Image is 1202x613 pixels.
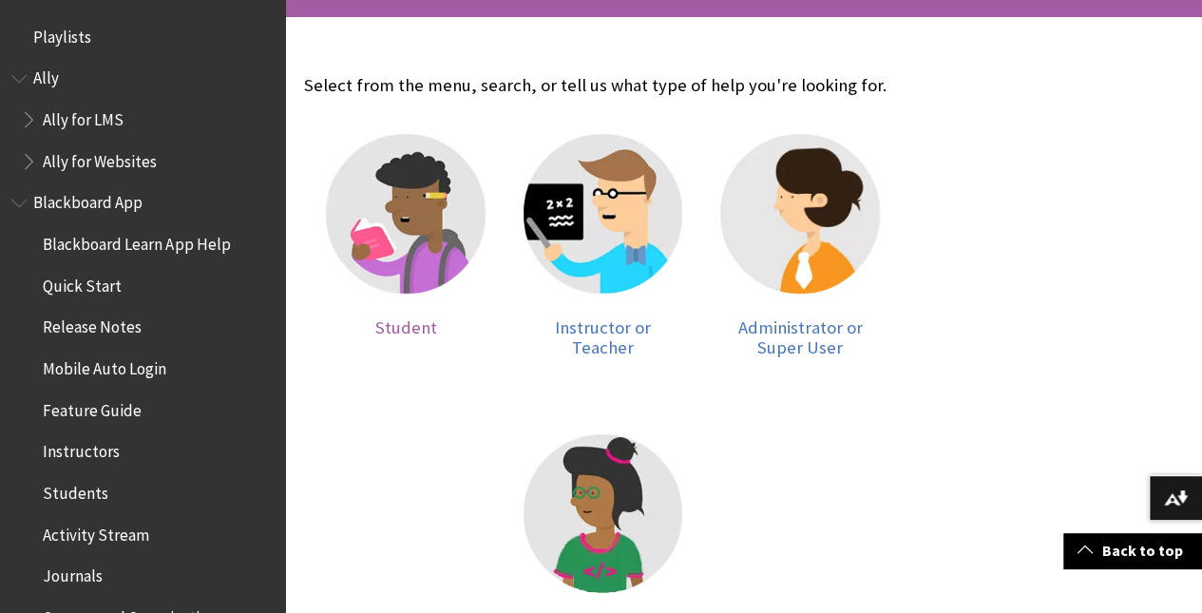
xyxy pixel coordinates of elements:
span: Mobile Auto Login [43,353,166,378]
span: Administrator or Super User [738,316,863,359]
span: Journals [43,561,103,586]
a: Back to top [1063,533,1202,568]
a: Administrator Administrator or Super User [720,134,880,357]
nav: Book outline for Playlists [11,21,274,53]
span: Quick Start [43,270,122,296]
span: Instructors [43,436,120,462]
span: Activity Stream [43,519,149,545]
span: Blackboard App [33,187,143,213]
img: Instructor [524,134,683,294]
a: Instructor Instructor or Teacher [524,134,683,357]
span: Blackboard Learn App Help [43,228,230,254]
span: Ally for LMS [43,104,124,129]
span: Ally [33,63,59,88]
span: Playlists [33,21,91,47]
nav: Book outline for Anthology Ally Help [11,63,274,178]
span: Ally for Websites [43,145,157,171]
span: Students [43,477,108,503]
img: Student [326,134,486,294]
span: Feature Guide [43,394,142,420]
span: Instructor or Teacher [555,316,651,359]
span: Release Notes [43,312,142,337]
p: Select from the menu, search, or tell us what type of help you're looking for. [304,73,902,98]
img: Administrator [720,134,880,294]
span: Student [374,316,436,338]
a: Student Student [326,134,486,357]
